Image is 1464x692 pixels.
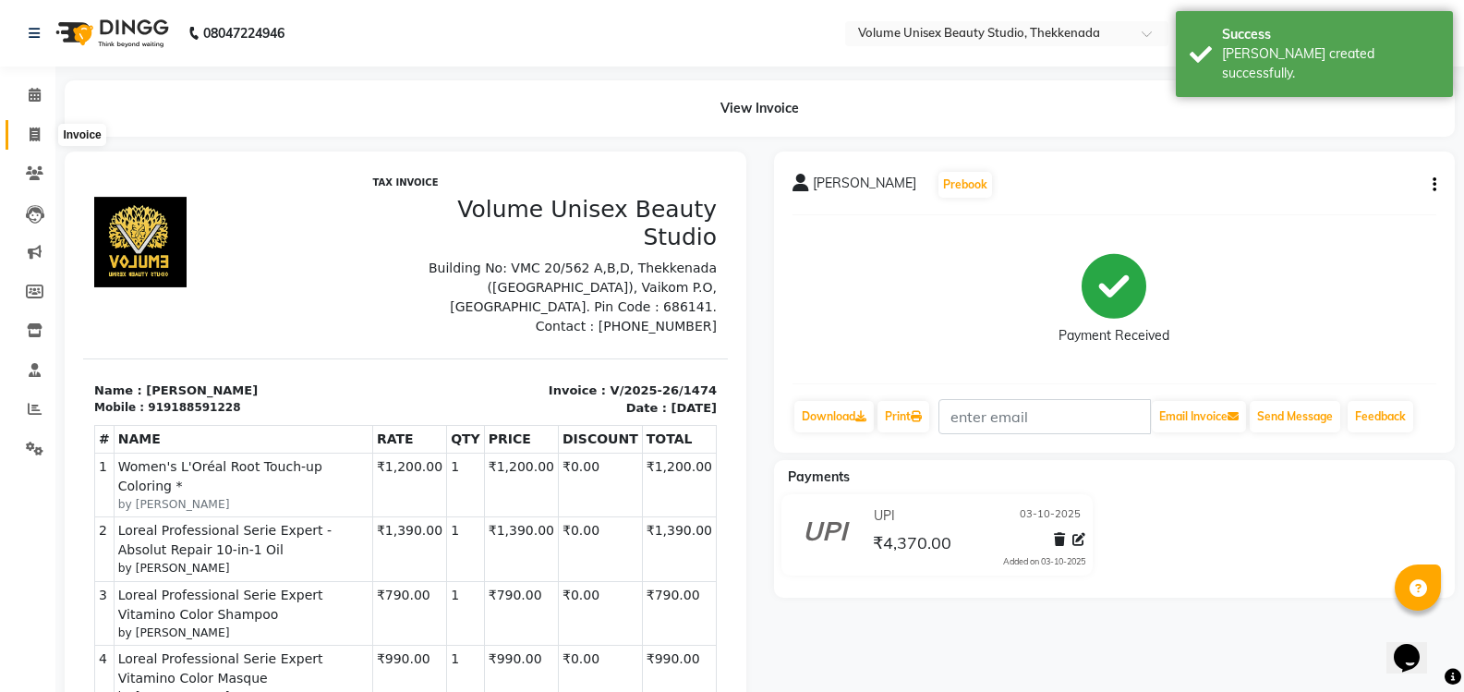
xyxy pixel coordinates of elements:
a: Print [877,401,929,432]
span: UPI [874,506,895,526]
th: # [12,255,31,283]
th: NAME [30,255,289,283]
img: logo [47,7,174,59]
td: ₹0.00 [476,476,560,540]
div: Mobile : [11,229,61,246]
input: enter email [938,399,1151,434]
td: 2 [12,347,31,411]
p: Building No: VMC 20/562 A,B,D, Thekkenada ([GEOGRAPHIC_DATA]), Vaikom P.O, [GEOGRAPHIC_DATA]. Pin... [333,89,634,147]
div: 919188591228 [65,229,157,246]
td: ₹0.00 [476,347,560,411]
button: Send Message [1250,401,1340,432]
div: GRAND TOTAL [461,566,552,605]
td: 1 [364,411,402,475]
td: ₹1,390.00 [289,347,363,411]
div: Paid [461,605,552,625]
p: Name : [PERSON_NAME] [11,212,311,230]
span: 03-10-2025 [1020,506,1081,526]
td: ₹990.00 [289,476,363,540]
div: Bill created successfully. [1222,44,1439,83]
span: Loreal Professional Serie Expert Vitamino Color Shampoo [35,416,285,455]
span: Loreal Professional Serie Expert - Absolut Repair 10-in-1 Oil [35,351,285,390]
td: 1 [364,283,402,346]
p: You have points worth 6.20 are available. [11,644,634,663]
th: RATE [289,255,363,283]
th: PRICE [401,255,475,283]
td: ₹0.00 [476,411,560,475]
th: DISCOUNT [476,255,560,283]
p: Invoice : V/2025-26/1474 [333,212,634,230]
p: Date : [DATE] [333,229,634,248]
td: ₹0.00 [476,283,560,346]
span: [PERSON_NAME] [813,174,916,200]
td: 1 [364,476,402,540]
button: Email Invoice [1152,401,1246,432]
td: 3 [12,411,31,475]
small: by [PERSON_NAME] [35,326,285,343]
td: ₹1,200.00 [559,283,633,346]
th: QTY [364,255,402,283]
div: Invoice [58,124,105,146]
span: Payments [788,468,850,485]
small: by [PERSON_NAME] [35,390,285,407]
button: Prebook [938,172,992,198]
span: Loreal Professional Serie Expert Vitamino Color Masque [35,480,285,518]
th: TOTAL [559,255,633,283]
a: Feedback [1348,401,1413,432]
td: ₹1,390.00 [559,347,633,411]
span: ₹4,370.00 [873,532,951,558]
small: by [PERSON_NAME] [35,518,285,535]
div: ₹4,370.00 [553,547,645,566]
small: by [PERSON_NAME] [35,455,285,471]
td: ₹1,390.00 [401,347,475,411]
a: Download [794,401,874,432]
div: Success [1222,25,1439,44]
td: ₹1,200.00 [401,283,475,346]
p: Contact : [PHONE_NUMBER] [333,147,634,166]
div: ₹4,370.00 [553,566,645,605]
td: 4 [12,476,31,540]
td: ₹1,200.00 [289,283,363,346]
div: Payment Received [1059,326,1169,346]
span: Women's L'Oréal Root Touch-up Coloring * [35,287,285,326]
h2: TAX INVOICE [11,7,634,18]
td: 1 [364,347,402,411]
div: View Invoice [65,80,1455,137]
td: 1 [12,283,31,346]
td: ₹990.00 [401,476,475,540]
div: ₹4,370.00 [553,605,645,625]
b: 08047224946 [203,7,284,59]
td: ₹790.00 [289,411,363,475]
td: ₹790.00 [401,411,475,475]
div: Added on 03-10-2025 [1003,555,1085,568]
td: ₹790.00 [559,411,633,475]
iframe: chat widget [1386,618,1446,674]
td: ₹990.00 [559,476,633,540]
div: SUBTOTAL [461,547,552,566]
h3: Volume Unisex Beauty Studio [333,26,634,81]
